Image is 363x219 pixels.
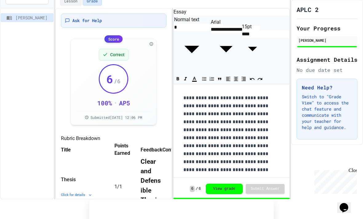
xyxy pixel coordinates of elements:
iframe: chat widget [312,168,357,194]
div: • [114,99,117,107]
button: Bullet List [201,74,208,84]
h2: Your Progress [297,24,357,33]
div: AP 5 [119,99,130,107]
p: Switch to "Grade View" to access the chat feature and communicate with your teacher for help and ... [302,94,352,131]
span: Feedback [141,147,162,152]
div: Normal text [174,16,209,23]
span: / 6 [114,77,121,85]
div: Click for details [61,193,107,198]
button: Quote [216,74,223,84]
div: Chat with us now!Close [2,2,42,39]
div: Score [105,35,123,43]
h3: Need Help? [302,84,352,91]
button: Align Right [240,74,247,84]
h5: Rubric Breakdown [61,135,166,142]
span: 6 [106,73,113,85]
button: Italic (⌘+I) [182,74,189,84]
h6: Essay [174,8,289,16]
span: Contest [162,147,179,152]
span: Ask for Help [72,18,102,24]
button: Numbered List [208,74,216,84]
span: Submitted [DATE] 12:06 PM [90,115,142,120]
span: 1 [114,184,117,190]
div: Arial [211,18,241,26]
div: 100 % [97,99,112,107]
div: Thesis [61,175,107,184]
button: Bold (⌘+B) [174,74,181,84]
button: Align Center [232,74,240,84]
iframe: chat widget [337,194,357,213]
button: Align Left [225,74,232,84]
strong: Clear and Defensible Thesis [141,158,161,204]
h2: Assignment Details [297,55,357,64]
span: Correct [110,52,125,58]
button: Redo (⌘+⇧+Z) [256,74,264,84]
button: Undo (⌘+Z) [249,74,256,84]
div: [PERSON_NAME] [298,37,356,43]
span: / [196,186,198,191]
span: Title [61,147,71,152]
span: 6 [190,186,194,192]
span: Submit Answer [251,186,280,191]
div: 15pt [242,23,263,30]
span: Points Earned [114,142,141,157]
button: View grade [206,184,243,194]
span: / 1 [117,184,122,190]
span: 6 [199,186,201,191]
span: [PERSON_NAME] [15,14,51,21]
h1: APLC 2 [297,5,319,14]
div: No due date set [297,66,357,74]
